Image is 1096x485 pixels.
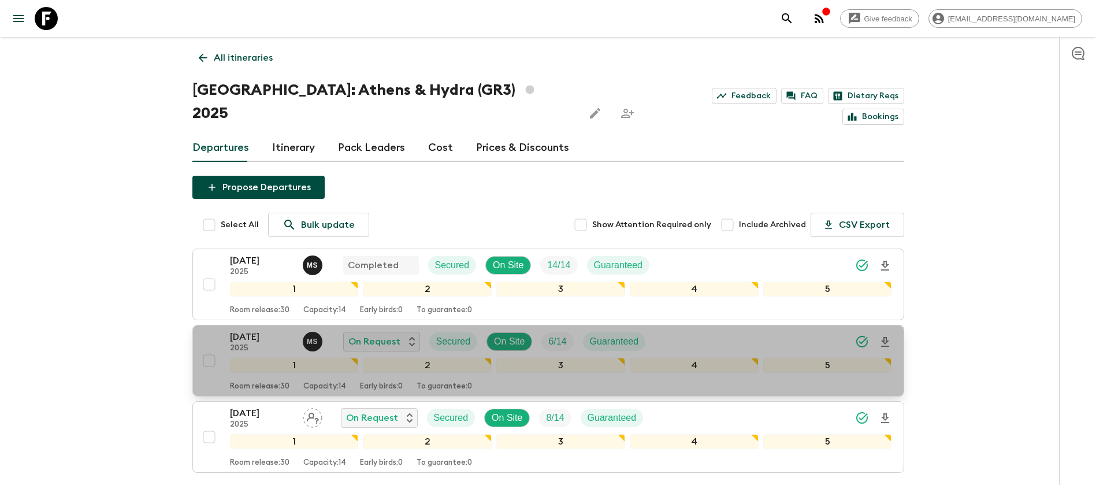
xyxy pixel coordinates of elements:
[429,332,478,351] div: Secured
[230,382,289,391] p: Room release: 30
[192,401,904,473] button: [DATE]2025Assign pack leaderOn RequestSecuredOn SiteTrip FillGuaranteed12345Room release:30Capaci...
[214,51,273,65] p: All itineraries
[363,434,492,449] div: 2
[230,254,293,268] p: [DATE]
[436,335,471,349] p: Secured
[417,306,472,315] p: To guarantee: 0
[192,134,249,162] a: Departures
[230,434,359,449] div: 1
[230,358,359,373] div: 1
[360,306,403,315] p: Early birds: 0
[592,219,711,231] span: Show Attention Required only
[942,14,1082,23] span: [EMAIL_ADDRESS][DOMAIN_NAME]
[303,335,325,345] span: Magda Sotiriadis
[303,306,346,315] p: Capacity: 14
[303,458,346,468] p: Capacity: 14
[546,411,564,425] p: 8 / 14
[494,335,525,349] p: On Site
[493,258,523,272] p: On Site
[588,411,637,425] p: Guaranteed
[878,335,892,349] svg: Download Onboarding
[539,409,571,427] div: Trip Fill
[763,358,892,373] div: 5
[230,344,293,353] p: 2025
[775,7,798,30] button: search adventures
[630,358,759,373] div: 4
[360,382,403,391] p: Early birds: 0
[496,358,625,373] div: 3
[476,134,569,162] a: Prices & Discounts
[192,79,575,125] h1: [GEOGRAPHIC_DATA]: Athens & Hydra (GR3) 2025
[303,412,322,421] span: Assign pack leader
[360,458,403,468] p: Early birds: 0
[230,282,359,297] div: 1
[7,7,30,30] button: menu
[192,176,325,199] button: Propose Departures
[192,46,279,69] a: All itineraries
[363,282,492,297] div: 2
[434,411,469,425] p: Secured
[840,9,919,28] a: Give feedback
[584,102,607,125] button: Edit this itinerary
[763,434,892,449] div: 5
[855,411,869,425] svg: Synced Successfully
[484,409,530,427] div: On Site
[417,382,472,391] p: To guarantee: 0
[858,14,919,23] span: Give feedback
[230,306,289,315] p: Room release: 30
[855,258,869,272] svg: Synced Successfully
[230,330,293,344] p: [DATE]
[496,282,625,297] div: 3
[348,335,400,349] p: On Request
[301,218,355,232] p: Bulk update
[842,109,904,125] a: Bookings
[616,102,639,125] span: Share this itinerary
[485,256,531,275] div: On Site
[548,335,566,349] p: 6 / 14
[303,259,325,268] span: Magda Sotiriadis
[590,335,639,349] p: Guaranteed
[712,88,777,104] a: Feedback
[230,458,289,468] p: Room release: 30
[855,335,869,349] svg: Synced Successfully
[307,337,318,346] p: M S
[540,256,577,275] div: Trip Fill
[811,213,904,237] button: CSV Export
[630,434,759,449] div: 4
[428,134,453,162] a: Cost
[346,411,398,425] p: On Request
[763,282,892,297] div: 5
[878,412,892,425] svg: Download Onboarding
[230,420,293,430] p: 2025
[192,325,904,397] button: [DATE]2025Magda SotiriadisOn RequestSecuredOn SiteTrip FillGuaranteed12345Room release:30Capacity...
[594,258,643,272] p: Guaranteed
[192,249,904,320] button: [DATE]2025Magda SotiriadisCompletedSecuredOn SiteTrip FillGuaranteed12345Room release:30Capacity:...
[303,332,325,351] button: MS
[781,88,823,104] a: FAQ
[221,219,259,231] span: Select All
[230,406,293,420] p: [DATE]
[547,258,570,272] p: 14 / 14
[338,134,405,162] a: Pack Leaders
[417,458,472,468] p: To guarantee: 0
[492,411,522,425] p: On Site
[428,256,477,275] div: Secured
[272,134,315,162] a: Itinerary
[348,258,399,272] p: Completed
[435,258,470,272] p: Secured
[630,282,759,297] div: 4
[268,213,369,237] a: Bulk update
[928,9,1082,28] div: [EMAIL_ADDRESS][DOMAIN_NAME]
[828,88,904,104] a: Dietary Reqs
[739,219,806,231] span: Include Archived
[496,434,625,449] div: 3
[541,332,573,351] div: Trip Fill
[303,382,346,391] p: Capacity: 14
[427,409,475,427] div: Secured
[363,358,492,373] div: 2
[878,259,892,273] svg: Download Onboarding
[230,268,293,277] p: 2025
[486,332,532,351] div: On Site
